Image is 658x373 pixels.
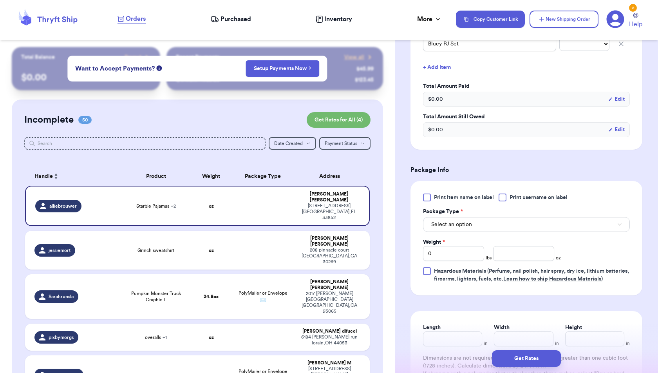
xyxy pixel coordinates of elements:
button: New Shipping Order [530,11,598,28]
th: Weight [190,167,232,186]
button: Edit [608,95,625,103]
a: Help [629,13,642,29]
button: Get Rates [492,350,561,367]
label: Height [565,324,582,331]
span: pixbymorgs [49,334,74,340]
a: Orders [117,14,146,24]
span: Print item name on label [434,194,494,201]
button: Edit [608,126,625,134]
div: 2017 [PERSON_NAME][GEOGRAPHIC_DATA] [GEOGRAPHIC_DATA] , CA 93065 [298,291,360,314]
a: Setup Payments Now [254,65,311,72]
strong: oz [209,204,214,208]
span: overalls [145,334,167,340]
span: jessiemort [49,247,70,253]
button: Get Rates for All (4) [307,112,371,128]
span: + 1 [163,335,167,340]
span: in [555,340,559,346]
label: Length [423,324,441,331]
strong: 24.8 oz [204,294,219,299]
span: $ 0.00 [428,126,443,134]
a: Purchased [211,14,251,24]
input: Search [24,137,266,150]
button: Date Created [269,137,316,150]
span: in [626,340,630,346]
button: + Add Item [420,59,633,76]
div: More [417,14,442,24]
span: oz [556,255,561,261]
span: Hazardous Materials [434,268,486,274]
a: Payout [125,53,151,61]
p: $ 0.00 [21,71,151,84]
span: Pumpkin Monster Truck Graphic T [127,290,186,303]
th: Product [122,167,191,186]
div: 6184 [PERSON_NAME] run lorain , OH 44053 [298,334,360,346]
th: Package Type [232,167,294,186]
span: in [484,340,488,346]
span: Print username on label [510,194,568,201]
span: $ 0.00 [428,95,443,103]
span: Sarahrunsla [49,293,74,300]
h2: Incomplete [24,114,74,126]
th: Address [294,167,370,186]
button: Select an option [423,217,630,232]
span: Select an option [431,221,472,228]
span: Grinch sweatshirt [137,247,174,253]
h3: Package Info [410,165,642,175]
a: Learn how to ship Hazardous Materials [503,276,601,282]
span: Want to Accept Payments? [75,64,155,73]
button: Sort ascending [53,172,59,181]
div: $ 123.45 [355,76,374,84]
label: Width [494,324,510,331]
span: Starbie Pajamas [136,203,176,209]
span: Purchased [221,14,251,24]
a: Inventory [316,14,352,24]
a: View all [344,53,374,61]
label: Weight [423,238,445,246]
span: + 2 [171,204,176,208]
span: PolyMailer or Envelope ✉️ [239,291,287,302]
div: 208 pinnacle court [GEOGRAPHIC_DATA] , GA 30269 [298,247,360,265]
span: View all [344,53,364,61]
span: Handle [34,172,53,181]
span: Orders [126,14,146,24]
div: 2 [629,4,637,12]
span: Help [629,20,642,29]
strong: oz [209,248,214,253]
div: $ 45.99 [356,65,374,73]
div: [PERSON_NAME] [PERSON_NAME] [298,279,360,291]
span: (Perfume, nail polish, hair spray, dry ice, lithium batteries, firearms, lighters, fuels, etc. ) [434,268,629,282]
span: alliebrouwer [49,203,77,209]
span: 50 [78,116,92,124]
div: [PERSON_NAME] [PERSON_NAME] [298,235,360,247]
span: Inventory [324,14,352,24]
div: [PERSON_NAME] [PERSON_NAME] [298,191,360,203]
span: Payout [125,53,141,61]
a: 2 [606,10,624,28]
span: lbs [486,255,492,261]
button: Copy Customer Link [456,11,525,28]
p: Total Balance [21,53,55,61]
label: Package Type [423,208,463,215]
label: Total Amount Paid [423,82,630,90]
button: Payment Status [319,137,371,150]
button: Setup Payments Now [246,60,320,77]
strong: oz [209,335,214,340]
div: [PERSON_NAME] M [298,360,360,366]
p: Recent Payments [176,53,219,61]
span: Payment Status [325,141,357,146]
label: Total Amount Still Owed [423,113,630,121]
div: [STREET_ADDRESS] [GEOGRAPHIC_DATA] , FL 33852 [298,203,360,221]
div: [PERSON_NAME] difucci [298,328,360,334]
span: Date Created [274,141,303,146]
